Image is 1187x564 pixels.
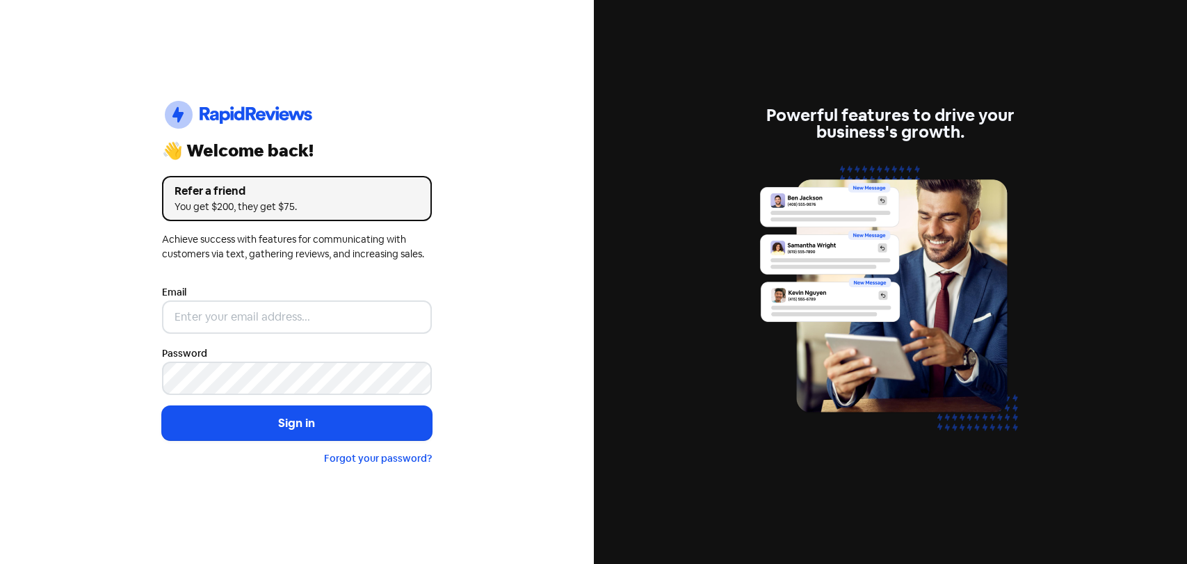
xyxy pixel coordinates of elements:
[175,183,419,200] div: Refer a friend
[162,406,432,441] button: Sign in
[755,107,1025,140] div: Powerful features to drive your business's growth.
[175,200,419,214] div: You get $200, they get $75.
[162,346,207,361] label: Password
[324,452,432,465] a: Forgot your password?
[162,285,186,300] label: Email
[162,232,432,261] div: Achieve success with features for communicating with customers via text, gathering reviews, and i...
[162,143,432,159] div: 👋 Welcome back!
[755,157,1025,457] img: inbox
[162,300,432,334] input: Enter your email address...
